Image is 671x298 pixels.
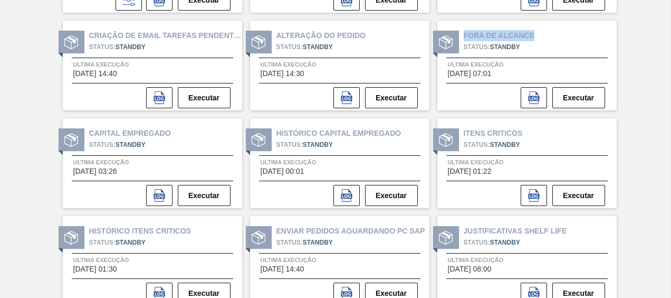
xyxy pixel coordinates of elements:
[73,255,173,265] span: Ultima Execução
[521,87,551,108] div: Exibir logs
[177,184,232,207] div: Executar
[252,133,265,147] img: status
[439,35,453,49] img: status
[89,237,233,249] span: [object Object]
[261,265,304,273] span: [DATE] 14:40
[276,139,420,151] span: [object Object]
[303,239,333,246] span: StandBy
[439,231,453,245] img: status
[276,237,420,249] span: [object Object]
[303,43,333,51] span: StandBy
[333,87,364,108] div: Log
[490,43,520,51] span: StandBy
[73,265,117,273] span: [DATE] 01:30
[64,133,78,147] img: status
[448,265,492,273] span: [DATE] 08:00
[333,87,364,108] div: Exibir logs
[448,255,548,265] span: Ultima Execução
[448,167,492,175] span: [DATE] 01:22
[89,226,242,237] span: Histórico Itens Criticos
[464,43,490,51] span: Status:
[89,30,242,41] span: Criação de Email Tarefas Pendentes
[178,87,231,108] button: Executar
[464,237,607,249] span: [object Object]
[521,185,551,206] div: Log
[252,35,265,49] img: status
[261,59,360,70] span: Ultima Execução
[303,141,333,148] span: StandBy
[89,41,233,53] span: [object Object]
[89,43,116,51] span: Status:
[464,226,617,237] span: Justificativas Shelf Life
[551,86,606,109] div: Executar
[178,185,231,206] button: Executar
[73,59,173,70] span: Ultima Execução
[464,139,607,151] span: [object Object]
[490,239,520,246] span: StandBy
[448,157,548,167] span: Ultima Execução
[521,87,551,108] div: Log
[439,133,453,147] img: status
[116,43,146,51] span: StandBy
[64,231,78,245] img: status
[73,167,117,175] span: [DATE] 03:26
[464,239,490,246] span: Status:
[146,87,177,108] div: Log
[177,86,232,109] div: Executar
[73,70,117,78] span: [DATE] 14:40
[521,185,551,206] div: Exibir logs
[89,139,233,151] span: [object Object]
[276,141,303,148] span: Status:
[364,86,419,109] div: Executar
[73,157,173,167] span: Ultima Execução
[464,141,490,148] span: Status:
[333,185,364,206] div: Exibir logs
[464,30,617,41] span: Fora de Alcance
[552,185,605,206] button: Executar
[276,43,303,51] span: Status:
[448,70,492,78] span: [DATE] 07:01
[364,184,419,207] div: Executar
[365,87,418,108] button: Executar
[551,184,606,207] div: Executar
[276,226,429,237] span: Enviar Pedidos Aguardando Pc Sap
[116,239,146,246] span: StandBy
[116,141,146,148] span: StandBy
[490,141,520,148] span: StandBy
[252,231,265,245] img: status
[276,30,429,41] span: Alteração do Pedido
[146,87,177,108] div: Exibir logs
[276,239,303,246] span: Status:
[146,185,177,206] div: Exibir logs
[276,41,420,53] span: [object Object]
[333,185,364,206] div: Log
[261,157,360,167] span: Ultima Execução
[89,128,242,139] span: Capital Empregado
[261,70,304,78] span: [DATE] 14:30
[89,141,116,148] span: Status:
[261,167,304,175] span: [DATE] 00:01
[448,59,548,70] span: Ultima Execução
[89,239,116,246] span: Status:
[276,128,429,139] span: Histórico Capital Empregado
[64,35,78,49] img: status
[261,255,360,265] span: Ultima Execução
[552,87,605,108] button: Executar
[365,185,418,206] button: Executar
[464,128,617,139] span: Itens Criticos
[464,41,607,53] span: [object Object]
[146,185,177,206] div: Log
